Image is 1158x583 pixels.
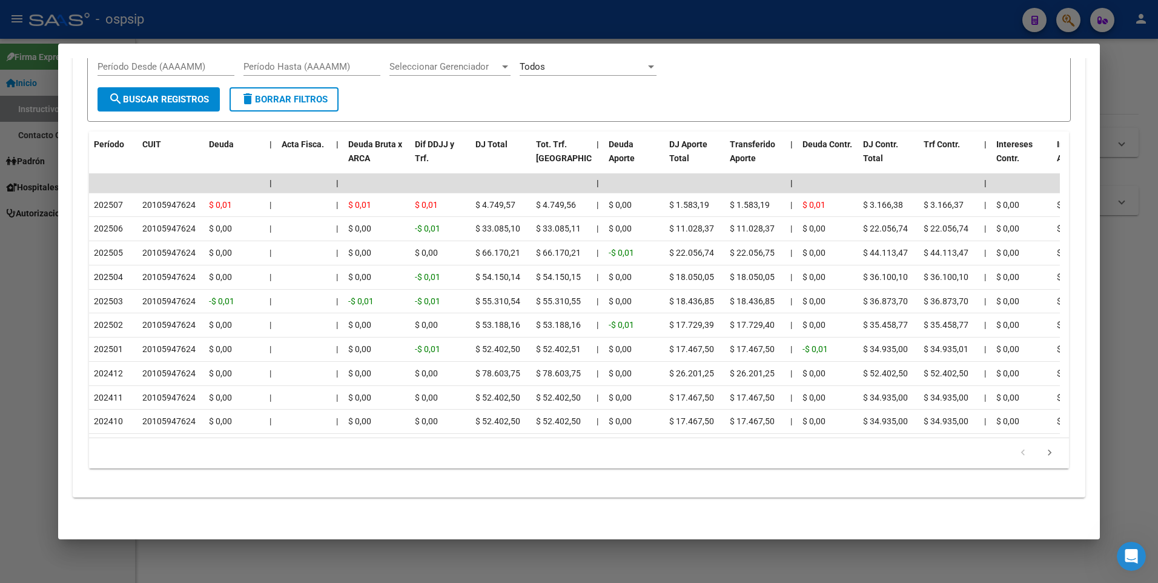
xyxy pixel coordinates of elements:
span: | [984,248,986,258]
span: $ 18.436,85 [669,296,714,306]
span: $ 0,00 [209,344,232,354]
span: $ 66.170,21 [536,248,581,258]
span: $ 0,00 [609,416,632,426]
span: $ 3.166,37 [924,200,964,210]
span: $ 17.467,50 [730,393,775,402]
span: $ 0,00 [996,248,1019,258]
span: | [270,224,271,233]
span: $ 36.873,70 [924,296,968,306]
span: | [270,368,271,378]
div: 20105947624 [142,318,196,332]
span: $ 0,00 [1057,272,1080,282]
datatable-header-cell: DJ Total [471,132,531,185]
div: 20105947624 [142,415,196,428]
span: $ 33.085,11 [536,224,581,233]
span: | [270,393,271,402]
span: | [790,320,792,330]
span: | [336,139,339,149]
span: Tot. Trf. [GEOGRAPHIC_DATA] [536,139,618,163]
span: $ 35.458,77 [924,320,968,330]
span: $ 33.085,10 [475,224,520,233]
span: $ 17.467,50 [730,344,775,354]
span: $ 52.402,50 [536,416,581,426]
span: | [597,224,598,233]
span: | [790,272,792,282]
span: | [336,416,338,426]
span: | [790,139,793,149]
datatable-header-cell: Período [89,132,137,185]
span: -$ 0,01 [348,296,374,306]
span: 202504 [94,272,123,282]
span: $ 17.729,40 [730,320,775,330]
span: 202507 [94,200,123,210]
span: $ 0,00 [609,393,632,402]
span: | [597,272,598,282]
span: $ 52.402,51 [536,344,581,354]
span: $ 0,00 [1057,224,1080,233]
span: $ 34.935,00 [863,393,908,402]
span: -$ 0,01 [415,272,440,282]
iframe: Intercom live chat [1117,542,1146,571]
span: | [270,296,271,306]
datatable-header-cell: Acta Fisca. [277,132,331,185]
span: $ 0,00 [609,200,632,210]
span: $ 78.603,75 [536,368,581,378]
span: $ 34.935,00 [863,416,908,426]
span: $ 52.402,50 [475,393,520,402]
span: | [984,272,986,282]
span: $ 0,00 [209,320,232,330]
span: | [790,200,792,210]
span: $ 18.050,05 [669,272,714,282]
span: $ 0,00 [348,368,371,378]
span: $ 34.935,00 [924,393,968,402]
div: 20105947624 [142,391,196,405]
span: | [984,320,986,330]
span: $ 1.583,19 [669,200,709,210]
span: | [790,224,792,233]
span: $ 22.056,74 [863,224,908,233]
span: | [270,344,271,354]
span: $ 0,00 [1057,296,1080,306]
a: go to next page [1038,447,1061,460]
span: $ 0,00 [802,320,825,330]
span: | [790,368,792,378]
span: | [984,416,986,426]
span: | [336,296,338,306]
span: -$ 0,01 [415,344,440,354]
span: | [984,178,987,188]
span: $ 36.100,10 [924,272,968,282]
span: -$ 0,01 [415,296,440,306]
span: | [336,272,338,282]
datatable-header-cell: Deuda Contr. [798,132,858,185]
span: | [790,344,792,354]
span: $ 0,00 [1057,368,1080,378]
span: $ 0,00 [996,224,1019,233]
span: $ 0,00 [415,393,438,402]
div: 20105947624 [142,246,196,260]
span: $ 0,00 [348,344,371,354]
span: -$ 0,01 [609,248,634,258]
div: 20105947624 [142,295,196,308]
datatable-header-cell: DJ Contr. Total [858,132,919,185]
span: Buscar Registros [108,94,209,105]
span: $ 54.150,14 [475,272,520,282]
span: | [270,178,272,188]
span: Borrar Filtros [240,94,328,105]
a: go to previous page [1011,447,1034,460]
span: $ 0,00 [415,416,438,426]
span: $ 52.402,50 [924,368,968,378]
span: DJ Total [475,139,508,149]
span: 202506 [94,224,123,233]
span: $ 34.935,01 [924,344,968,354]
span: | [984,200,986,210]
span: $ 3.166,38 [863,200,903,210]
span: $ 17.729,39 [669,320,714,330]
span: -$ 0,01 [415,224,440,233]
span: $ 0,01 [415,200,438,210]
span: $ 0,00 [348,224,371,233]
span: $ 55.310,54 [475,296,520,306]
span: $ 11.028,37 [669,224,714,233]
span: 202410 [94,416,123,426]
span: Deuda [209,139,234,149]
span: $ 26.201,25 [730,368,775,378]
